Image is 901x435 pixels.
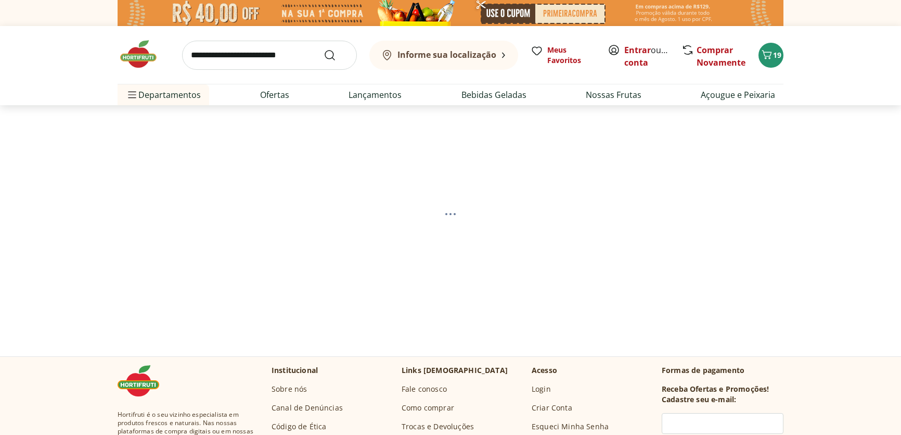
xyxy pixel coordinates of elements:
[272,403,343,413] a: Canal de Denúncias
[461,89,526,101] a: Bebidas Geladas
[624,44,651,56] a: Entrar
[402,403,454,413] a: Como comprar
[260,89,289,101] a: Ofertas
[402,365,508,376] p: Links [DEMOGRAPHIC_DATA]
[532,403,572,413] a: Criar Conta
[547,45,595,66] span: Meus Favoritos
[697,44,745,68] a: Comprar Novamente
[532,365,557,376] p: Acesso
[272,384,307,394] a: Sobre nós
[118,39,170,70] img: Hortifruti
[758,43,783,68] button: Carrinho
[662,394,736,405] h3: Cadastre seu e-mail:
[662,365,783,376] p: Formas de pagamento
[126,82,201,107] span: Departamentos
[662,384,769,394] h3: Receba Ofertas e Promoções!
[272,365,318,376] p: Institucional
[531,45,595,66] a: Meus Favoritos
[182,41,357,70] input: search
[402,384,447,394] a: Fale conosco
[397,49,496,60] b: Informe sua localização
[324,49,349,61] button: Submit Search
[126,82,138,107] button: Menu
[272,421,326,432] a: Código de Ética
[349,89,402,101] a: Lançamentos
[773,50,781,60] span: 19
[624,44,681,68] a: Criar conta
[586,89,641,101] a: Nossas Frutas
[532,421,609,432] a: Esqueci Minha Senha
[402,421,474,432] a: Trocas e Devoluções
[369,41,518,70] button: Informe sua localização
[624,44,671,69] span: ou
[532,384,551,394] a: Login
[118,365,170,396] img: Hortifruti
[701,89,775,101] a: Açougue e Peixaria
